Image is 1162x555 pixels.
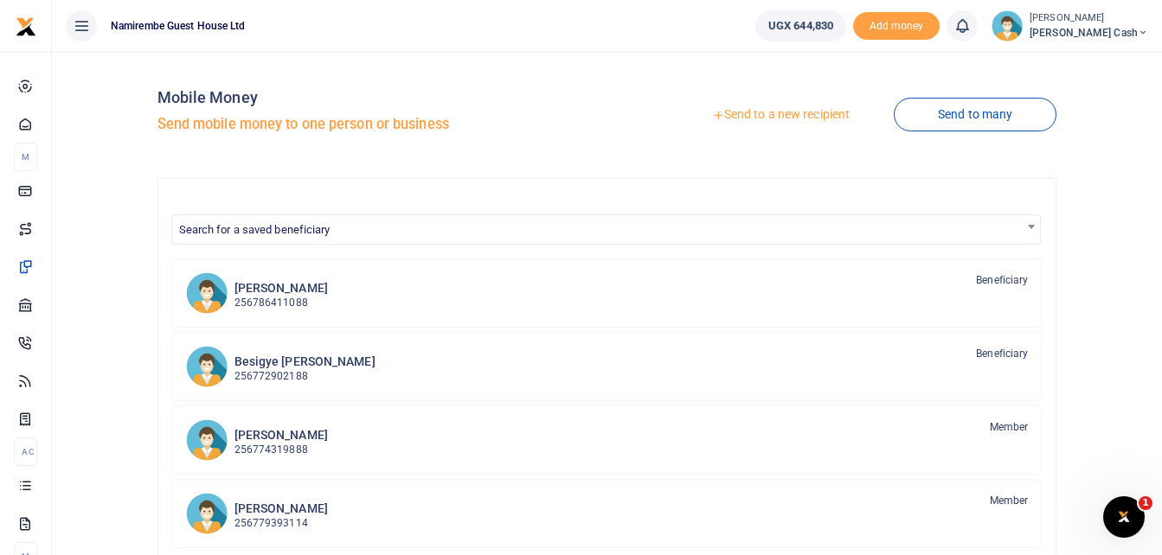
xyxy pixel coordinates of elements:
span: Namirembe Guest House Ltd [104,18,253,34]
span: Search for a saved beneficiary [172,215,1041,242]
a: WWr [PERSON_NAME] 256779393114 Member [172,479,1043,548]
span: 1 [1139,496,1152,510]
p: 256779393114 [234,515,328,532]
a: AM [PERSON_NAME] 256786411088 Beneficiary [172,258,1043,328]
p: 256772902188 [234,368,376,385]
h6: Besigye [PERSON_NAME] [234,354,376,369]
span: [PERSON_NAME] Cash [1030,25,1148,41]
span: Beneficiary [976,272,1028,288]
img: PK [186,419,228,461]
li: M [14,143,37,171]
h5: Send mobile money to one person or business [157,116,600,133]
img: AM [186,272,228,314]
iframe: Intercom live chat [1103,496,1145,538]
img: BN [186,346,228,387]
li: Toup your wallet [853,12,940,41]
li: Wallet ballance [748,10,853,41]
a: UGX 644,830 [755,10,846,41]
a: BN Besigye [PERSON_NAME] 256772902188 Beneficiary [172,332,1043,401]
a: Add money [853,18,940,31]
p: 256786411088 [234,295,328,311]
img: WWr [186,493,228,534]
img: profile-user [992,10,1023,41]
span: UGX 644,830 [768,17,833,35]
img: logo-small [16,16,36,37]
small: [PERSON_NAME] [1030,11,1148,26]
span: Member [990,419,1029,435]
h6: [PERSON_NAME] [234,281,328,296]
a: profile-user [PERSON_NAME] [PERSON_NAME] Cash [992,10,1148,41]
a: Send to many [894,98,1056,131]
a: Send to a new recipient [668,99,894,131]
span: Search for a saved beneficiary [179,223,331,236]
span: Search for a saved beneficiary [171,214,1042,245]
h4: Mobile Money [157,88,600,107]
span: Add money [853,12,940,41]
h6: [PERSON_NAME] [234,501,328,516]
a: PK [PERSON_NAME] 256774319888 Member [172,405,1043,475]
li: Ac [14,437,37,466]
p: 256774319888 [234,442,328,458]
a: logo-small logo-large logo-large [16,19,36,32]
span: Member [990,493,1029,508]
h6: [PERSON_NAME] [234,428,328,443]
span: Beneficiary [976,346,1028,361]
